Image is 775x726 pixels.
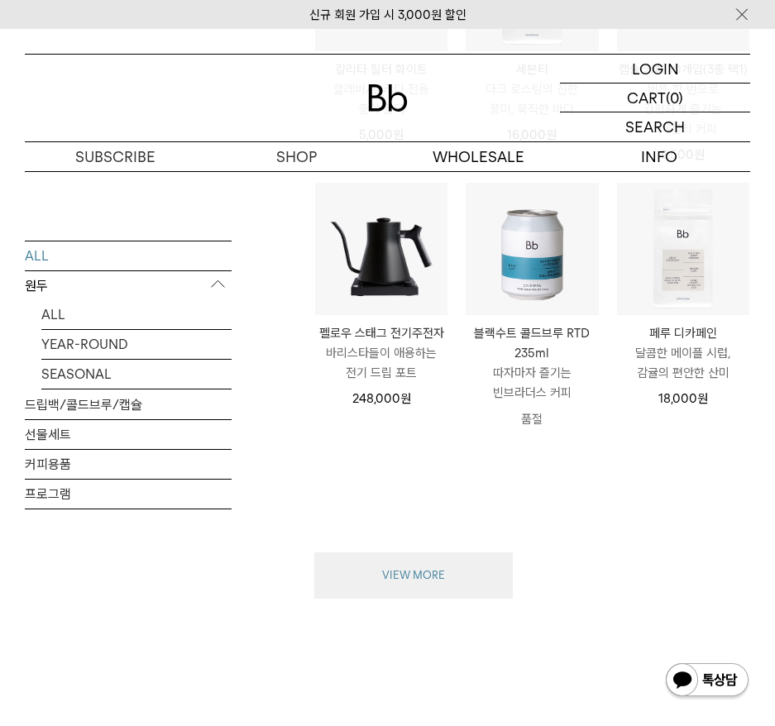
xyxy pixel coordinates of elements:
[664,662,750,701] img: 카카오톡 채널 1:1 채팅 버튼
[315,323,447,383] a: 펠로우 스태그 전기주전자 바리스타들이 애용하는 전기 드립 포트
[368,84,408,112] img: 로고
[41,359,232,388] a: SEASONAL
[315,323,447,343] p: 펠로우 스태그 전기주전자
[309,7,466,22] a: 신규 회원 가입 시 3,000원 할인
[25,419,232,448] a: 선물세트
[400,391,411,406] span: 원
[617,323,749,343] p: 페루 디카페인
[25,270,232,300] p: 원두
[560,84,750,112] a: CART (0)
[625,112,685,141] p: SEARCH
[466,323,598,363] p: 블랙수트 콜드브루 RTD 235ml
[25,479,232,508] a: 프로그램
[314,552,513,599] button: VIEW MORE
[41,299,232,328] a: ALL
[617,343,749,383] p: 달콤한 메이플 시럽, 감귤의 편안한 산미
[632,55,679,83] p: LOGIN
[466,363,598,403] p: 따자마자 즐기는 빈브라더스 커피
[466,323,598,403] a: 블랙수트 콜드브루 RTD 235ml 따자마자 즐기는 빈브라더스 커피
[617,323,749,383] a: 페루 디카페인 달콤한 메이플 시럽, 감귤의 편안한 산미
[388,142,569,171] p: WHOLESALE
[666,84,683,112] p: (0)
[627,84,666,112] p: CART
[560,55,750,84] a: LOGIN
[352,391,411,406] span: 248,000
[569,142,750,171] p: INFO
[206,142,387,171] a: SHOP
[25,389,232,418] a: 드립백/콜드브루/캡슐
[617,183,749,315] img: 페루 디카페인
[697,391,708,406] span: 원
[466,183,598,315] img: 블랙수트 콜드브루 RTD 235ml
[41,329,232,358] a: YEAR-ROUND
[658,391,708,406] span: 18,000
[25,449,232,478] a: 커피용품
[466,403,598,436] p: 품절
[315,183,447,315] img: 펠로우 스태그 전기주전자
[25,142,206,171] a: SUBSCRIBE
[25,241,232,270] a: ALL
[315,343,447,383] p: 바리스타들이 애용하는 전기 드립 포트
